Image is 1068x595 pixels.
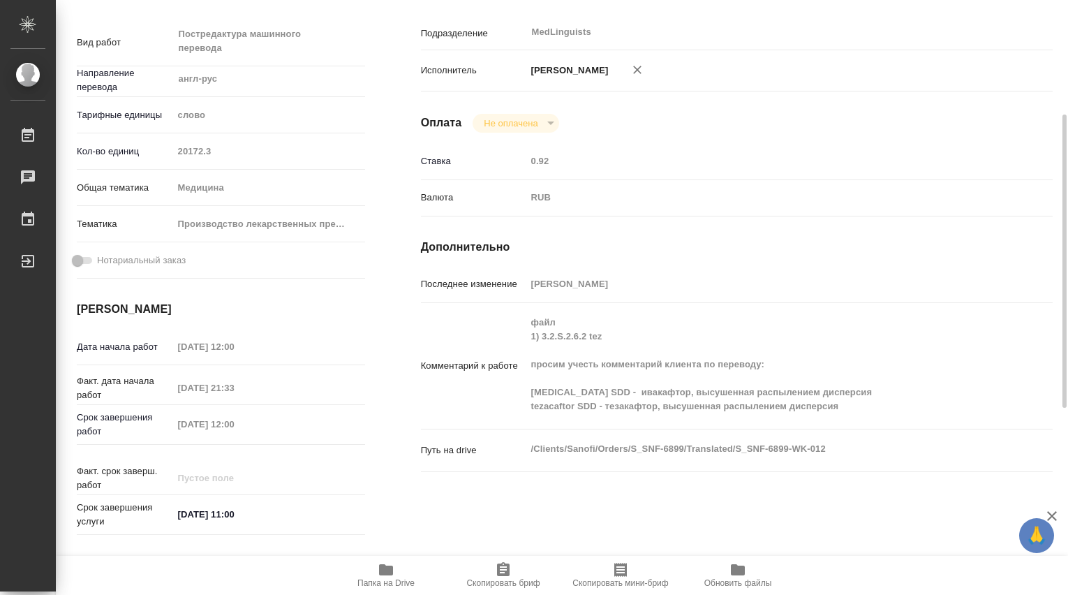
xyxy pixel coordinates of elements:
[77,501,173,529] p: Срок завершения услуги
[173,504,295,524] input: ✎ Введи что-нибудь
[327,556,445,595] button: Папка на Drive
[421,154,526,168] p: Ставка
[421,443,526,457] p: Путь на drive
[480,117,542,129] button: Не оплачена
[173,212,365,236] div: Производство лекарственных препаратов
[526,311,1000,418] textarea: файл 1) 3.2.S.2.6.2 tez просим учесть комментарий клиента по переводу: [MEDICAL_DATA] SDD - ивака...
[526,151,1000,171] input: Пустое поле
[77,464,173,492] p: Факт. срок заверш. работ
[173,414,295,434] input: Пустое поле
[526,186,1000,210] div: RUB
[173,337,295,357] input: Пустое поле
[572,578,668,588] span: Скопировать мини-бриф
[77,374,173,402] p: Факт. дата начала работ
[97,254,186,267] span: Нотариальный заказ
[622,54,653,85] button: Удалить исполнителя
[421,239,1053,256] h4: Дополнительно
[1025,521,1048,550] span: 🙏
[77,66,173,94] p: Направление перевода
[421,359,526,373] p: Комментарий к работе
[173,468,295,488] input: Пустое поле
[421,115,462,131] h4: Оплата
[445,556,562,595] button: Скопировать бриф
[679,556,796,595] button: Обновить файлы
[77,145,173,159] p: Кол-во единиц
[562,556,679,595] button: Скопировать мини-бриф
[421,27,526,41] p: Подразделение
[526,64,609,78] p: [PERSON_NAME]
[704,578,772,588] span: Обновить файлы
[526,274,1000,294] input: Пустое поле
[357,578,415,588] span: Папка на Drive
[173,103,365,127] div: слово
[1019,518,1054,553] button: 🙏
[466,578,540,588] span: Скопировать бриф
[77,181,173,195] p: Общая тематика
[77,301,365,318] h4: [PERSON_NAME]
[77,217,173,231] p: Тематика
[77,108,173,122] p: Тарифные единицы
[421,64,526,78] p: Исполнитель
[421,277,526,291] p: Последнее изменение
[526,437,1000,461] textarea: /Clients/Sanofi/Orders/S_SNF-6899/Translated/S_SNF-6899-WK-012
[173,378,295,398] input: Пустое поле
[77,411,173,439] p: Срок завершения работ
[421,191,526,205] p: Валюта
[473,114,558,133] div: Не оплачена
[77,340,173,354] p: Дата начала работ
[173,176,365,200] div: Медицина
[173,141,365,161] input: Пустое поле
[77,36,173,50] p: Вид работ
